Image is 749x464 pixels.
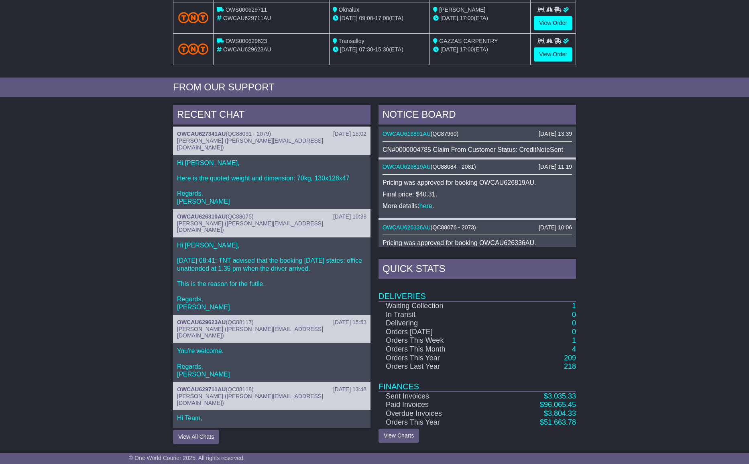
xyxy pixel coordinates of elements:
span: 96,065.45 [544,401,576,409]
button: View All Chats [173,430,219,444]
span: [PERSON_NAME] ([PERSON_NAME][EMAIL_ADDRESS][DOMAIN_NAME]) [177,393,323,406]
div: NOTICE BOARD [379,105,576,127]
div: [DATE] 10:06 [539,224,572,231]
a: 0 [572,311,576,319]
div: [DATE] 10:38 [333,213,366,220]
td: In Transit [379,311,498,319]
span: QC88118 [228,386,252,392]
a: here [419,202,432,209]
a: OWCAU626336AU [383,224,431,231]
span: 09:00 [359,15,373,21]
span: [PERSON_NAME] ([PERSON_NAME][EMAIL_ADDRESS][DOMAIN_NAME]) [177,220,323,233]
img: TNT_Domestic.png [178,43,208,54]
p: Pricing was approved for booking OWCAU626819AU. [383,179,572,186]
div: (ETA) [433,45,527,54]
div: ( ) [383,164,572,170]
span: 07:30 [359,46,373,53]
div: ( ) [177,213,366,220]
img: TNT_Domestic.png [178,12,208,23]
div: RECENT CHAT [173,105,370,127]
a: View Order [534,16,572,30]
td: Sent Invoices [379,392,498,401]
div: ( ) [177,386,366,393]
span: OWS000629623 [226,38,267,44]
div: ( ) [177,131,366,137]
span: © One World Courier 2025. All rights reserved. [129,455,245,461]
div: Quick Stats [379,259,576,281]
p: Pricing was approved for booking OWCAU626336AU. [383,239,572,247]
div: CN#0000004785 Claim From Customer Status: CreditNoteSent [383,146,572,153]
a: $3,804.33 [544,409,576,417]
td: Deliveries [379,281,576,301]
td: Orders This Year [379,418,498,427]
span: [DATE] [440,46,458,53]
span: 51,663.78 [544,418,576,426]
a: $51,663.78 [540,418,576,426]
span: OWCAU629623AU [223,46,271,53]
span: 17:00 [460,46,474,53]
div: FROM OUR SUPPORT [173,82,576,93]
a: OWCAU626310AU [177,213,226,220]
a: View Charts [379,429,419,443]
p: Hi [PERSON_NAME], [DATE] 08:41: TNT advised that the booking [DATE] states: office unattended at ... [177,241,366,311]
span: [DATE] [340,46,358,53]
td: Waiting Collection [379,301,498,311]
p: Hi [PERSON_NAME], Here is the quoted weight and dimension: 70kg, 130x128x47 Regards, [PERSON_NAME] [177,159,366,205]
span: OWCAU629711AU [223,15,271,21]
span: QC88076 - 2073 [433,224,474,231]
a: OWCAU629711AU [177,386,226,392]
td: Finances [379,371,576,392]
div: [DATE] 15:02 [333,131,366,137]
a: 1 [572,302,576,310]
span: QC88117 [228,319,252,325]
td: Orders [DATE] [379,328,498,337]
span: [PERSON_NAME] [439,6,485,13]
div: [DATE] 13:48 [333,386,366,393]
div: ( ) [177,319,366,326]
a: 0 [572,328,576,336]
a: OWCAU629623AU [177,319,226,325]
span: QC88084 - 2081 [433,164,474,170]
a: $3,035.33 [544,392,576,400]
div: [DATE] 15:53 [333,319,366,326]
a: OWCAU626819AU [383,164,431,170]
span: [DATE] [440,15,458,21]
span: [DATE] [340,15,358,21]
div: - (ETA) [333,14,427,22]
span: 3,804.33 [548,409,576,417]
div: [DATE] 11:19 [539,164,572,170]
a: 4 [572,345,576,353]
td: Overdue Invoices [379,409,498,418]
span: 17:00 [375,15,389,21]
span: [PERSON_NAME] ([PERSON_NAME][EMAIL_ADDRESS][DOMAIN_NAME]) [177,137,323,151]
td: Orders Last Year [379,362,498,371]
span: QC88075 [228,213,252,220]
a: 0 [572,319,576,327]
div: ( ) [383,224,572,231]
span: Oknalux [339,6,359,13]
a: 218 [564,362,576,370]
p: You're welcome. Regards, [PERSON_NAME] [177,347,366,378]
td: Orders This Year [379,354,498,363]
a: OWCAU616891AU [383,131,431,137]
span: OWS000629711 [226,6,267,13]
span: GAZZAS CARPENTRY [439,38,498,44]
p: More details: . [383,202,572,210]
span: 15:30 [375,46,389,53]
p: Final price: $40.31. [383,190,572,198]
a: 1 [572,336,576,344]
div: - (ETA) [333,45,427,54]
td: Delivering [379,319,498,328]
a: View Order [534,47,572,61]
div: (ETA) [433,14,527,22]
td: Orders This Week [379,336,498,345]
div: ( ) [383,131,572,137]
span: QC88091 - 2079 [228,131,269,137]
span: 3,035.33 [548,392,576,400]
span: QC87960 [433,131,457,137]
a: $96,065.45 [540,401,576,409]
div: [DATE] 13:39 [539,131,572,137]
td: Paid Invoices [379,401,498,409]
span: Transalloy [338,38,364,44]
span: 17:00 [460,15,474,21]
